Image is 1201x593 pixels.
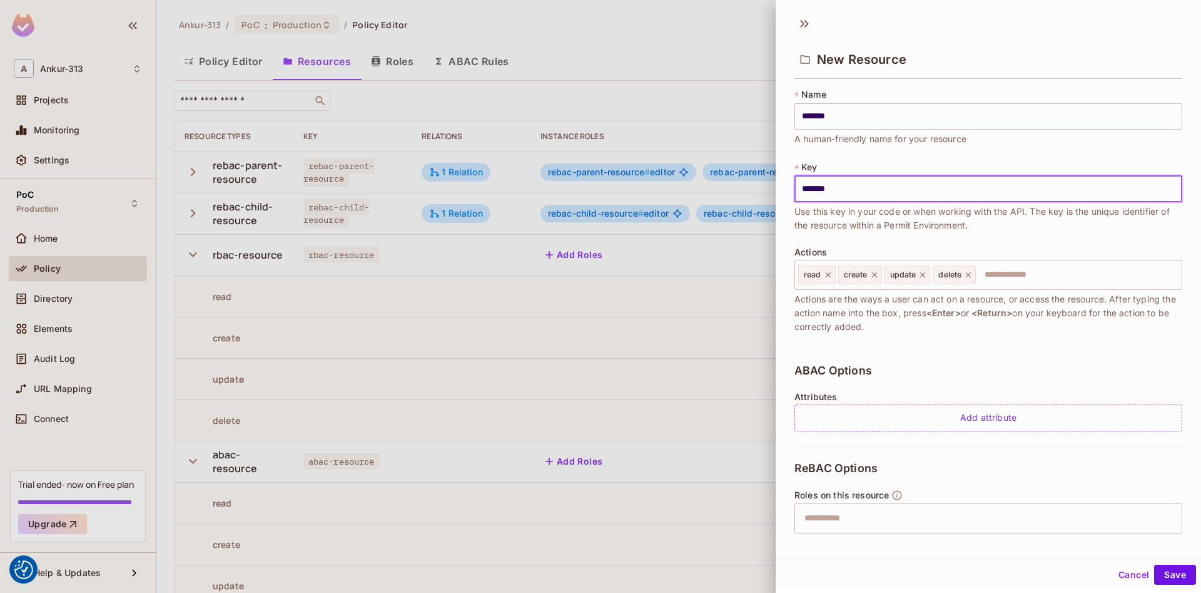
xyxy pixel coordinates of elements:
[794,392,838,402] span: Attributes
[890,270,916,280] span: update
[1154,565,1196,585] button: Save
[801,90,826,100] span: Name
[794,247,827,257] span: Actions
[884,266,931,284] div: update
[794,536,1182,564] span: After typing the role name into the box, press or on your keyboard for the role to be correctly a...
[794,462,878,475] span: ReBAC Options
[971,307,1012,318] span: <Return>
[798,266,836,284] div: read
[1113,565,1154,585] button: Cancel
[801,162,817,172] span: Key
[817,52,906,67] span: New Resource
[14,560,33,579] img: Revisit consent button
[794,405,1182,431] div: Add attribute
[14,560,33,579] button: Consent Preferences
[794,205,1182,232] span: Use this key in your code or when working with the API. The key is the unique identifier of the r...
[844,270,868,280] span: create
[938,270,961,280] span: delete
[1030,537,1071,548] span: <Return>
[794,490,889,500] span: Roles on this resource
[794,292,1182,334] span: Actions are the ways a user can act on a resource, or access the resource. After typing the actio...
[985,537,1020,548] span: <Enter>
[926,307,961,318] span: <Enter>
[794,364,872,377] span: ABAC Options
[804,270,821,280] span: read
[838,266,882,284] div: create
[794,132,966,146] span: A human-friendly name for your resource
[933,266,976,284] div: delete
